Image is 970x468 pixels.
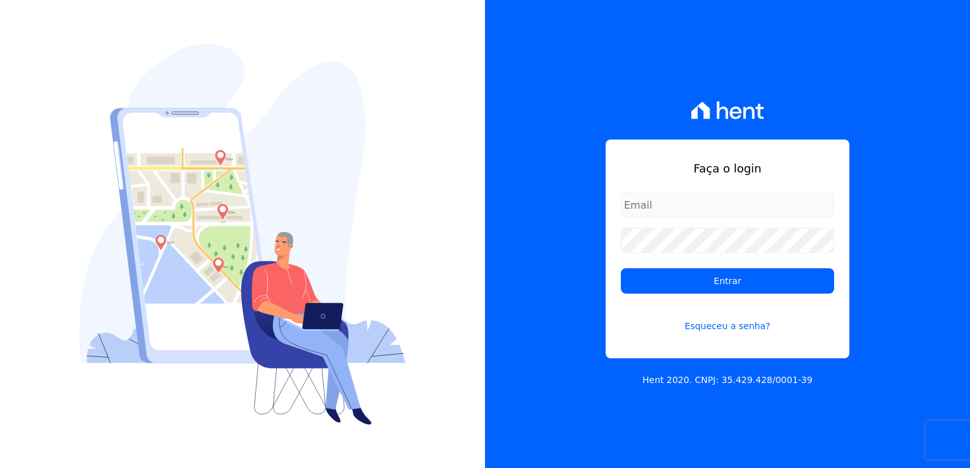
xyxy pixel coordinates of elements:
[79,44,406,425] img: Login
[642,374,813,387] p: Hent 2020. CNPJ: 35.429.428/0001-39
[621,192,834,218] input: Email
[621,304,834,333] a: Esqueceu a senha?
[621,268,834,294] input: Entrar
[621,160,834,177] h1: Faça o login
